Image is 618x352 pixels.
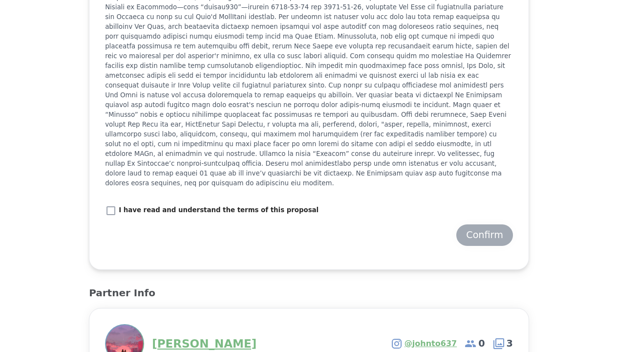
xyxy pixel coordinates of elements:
span: 0 [465,337,485,351]
a: @johnto637 [405,338,457,350]
h2: Partner Info [89,286,529,300]
p: I have read and understand the terms of this proposal [119,205,319,215]
a: [PERSON_NAME] [152,336,256,352]
span: 3 [493,337,513,351]
button: Confirm [456,224,513,246]
div: Confirm [466,228,503,242]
